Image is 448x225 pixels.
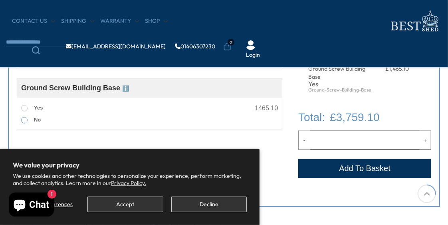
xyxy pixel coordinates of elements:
[12,17,55,25] a: CONTACT US
[308,65,373,81] div: Ground Screw Building Base
[246,51,260,59] a: Login
[100,17,139,25] a: Warranty
[61,17,94,25] a: Shipping
[255,105,278,112] div: 1465.10
[228,39,234,46] span: 0
[13,161,247,169] h2: We value your privacy
[21,84,129,92] span: Ground Screw Building Base
[246,40,256,50] img: User Icon
[308,88,373,92] div: Ground-Screw-Building-Base
[13,172,247,187] p: We use cookies and other technologies to personalize your experience, perform marketing, and coll...
[310,131,420,150] input: Quantity
[298,131,310,150] button: Decrease quantity
[308,81,373,88] div: Yes
[330,109,380,125] span: £3,759.10
[145,17,168,25] a: Shop
[385,65,409,72] span: £1,465.10
[6,46,66,54] a: Search
[111,179,146,187] a: Privacy Policy.
[223,43,231,51] a: 0
[420,131,431,150] button: Increase quantity
[87,197,163,212] button: Accept
[66,44,166,49] a: [EMAIL_ADDRESS][DOMAIN_NAME]
[6,193,56,219] inbox-online-store-chat: Shopify online store chat
[386,8,442,34] img: logo
[171,197,247,212] button: Decline
[175,44,215,49] a: 01406307230
[34,105,43,111] span: Yes
[122,85,129,92] span: ℹ️
[34,117,41,123] span: No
